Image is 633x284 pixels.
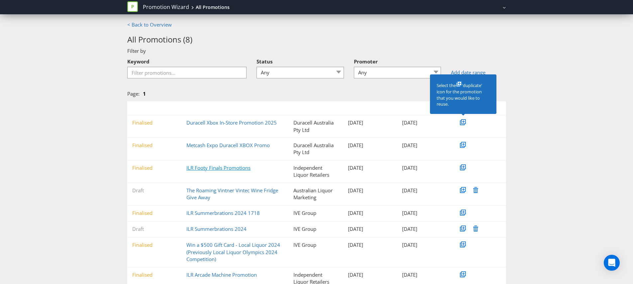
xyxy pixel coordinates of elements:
input: Filter promotions... [127,67,247,78]
span: ▼ [132,105,136,111]
span: ▼ [348,105,352,111]
a: ILR Footy Finals Promotions [186,164,251,171]
span: ▼ [186,105,190,111]
a: ILR Summerbrations 2024 1718 [186,210,260,216]
div: Finalised [127,142,182,149]
label: Keyword [127,55,150,65]
div: [DATE] [397,164,452,171]
div: [DATE] [397,210,452,217]
div: Filter by [122,47,511,54]
span: All Promotions ( [127,34,185,45]
div: Finalised [127,241,182,248]
a: ILR Arcade Machine Promotion [186,271,257,278]
div: IVE Group [288,241,343,248]
span: ▼ [293,105,297,111]
div: Duracell Australia Pty Ltd [288,142,343,156]
div: [DATE] [397,271,452,278]
a: [PERSON_NAME] [464,4,502,10]
div: Open Intercom Messenger [604,255,620,271]
a: 1 [143,90,146,97]
a: Add date range [451,69,506,76]
div: [DATE] [343,119,397,126]
a: Metcash Expo Duracell XBOX Promo [186,142,270,148]
div: Australian Liquor Marketing [288,187,343,201]
span: Modified [407,105,423,111]
span: ) [190,34,192,45]
div: [DATE] [343,271,397,278]
span: IVE Group [442,4,460,10]
div: [DATE] [343,187,397,194]
span: 'duplicate' icon for the promotion that you would like to reuse. [437,82,482,107]
div: [DATE] [343,226,397,233]
a: ILR Summerbrations 2024 [186,226,247,232]
span: Promoter [354,58,378,65]
a: The Roaming Vintner Vintec Wine Fridge Give Away [186,187,278,201]
a: < Back to Overview [127,21,172,28]
span: Status [257,58,272,65]
div: All Promotions [196,4,230,11]
div: [DATE] [397,187,452,194]
div: [DATE] [397,226,452,233]
div: Draft [127,187,182,194]
div: Finalised [127,210,182,217]
div: [DATE] [343,164,397,171]
div: Independent Liquor Retailers [288,164,343,179]
span: 8 [185,34,190,45]
span: Select the [437,82,456,88]
div: [DATE] [343,210,397,217]
div: IVE Group [288,210,343,217]
div: [DATE] [343,241,397,248]
div: Finalised [127,164,182,171]
a: Win a $500 Gift Card - Local Liquor 2024 (Previously Local Liquor Olympics 2024 Competition) [186,241,280,262]
div: Duracell Australia Pty Ltd [288,119,343,134]
a: Promotion Wizard [143,3,189,11]
a: Duracell Xbox In-Store Promotion 2025 [186,119,277,126]
div: [DATE] [397,241,452,248]
span: Page: [127,90,140,97]
div: Finalised [127,119,182,126]
span: ▼ [402,105,406,111]
span: Promoter [298,105,316,111]
span: Created [353,105,368,111]
div: [DATE] [397,119,452,126]
div: [DATE] [397,142,452,149]
div: Draft [127,226,182,233]
div: [DATE] [343,142,397,149]
div: Finalised [127,271,182,278]
span: Promotion Name [191,105,223,111]
span: Status [137,105,149,111]
div: IVE Group [288,226,343,233]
